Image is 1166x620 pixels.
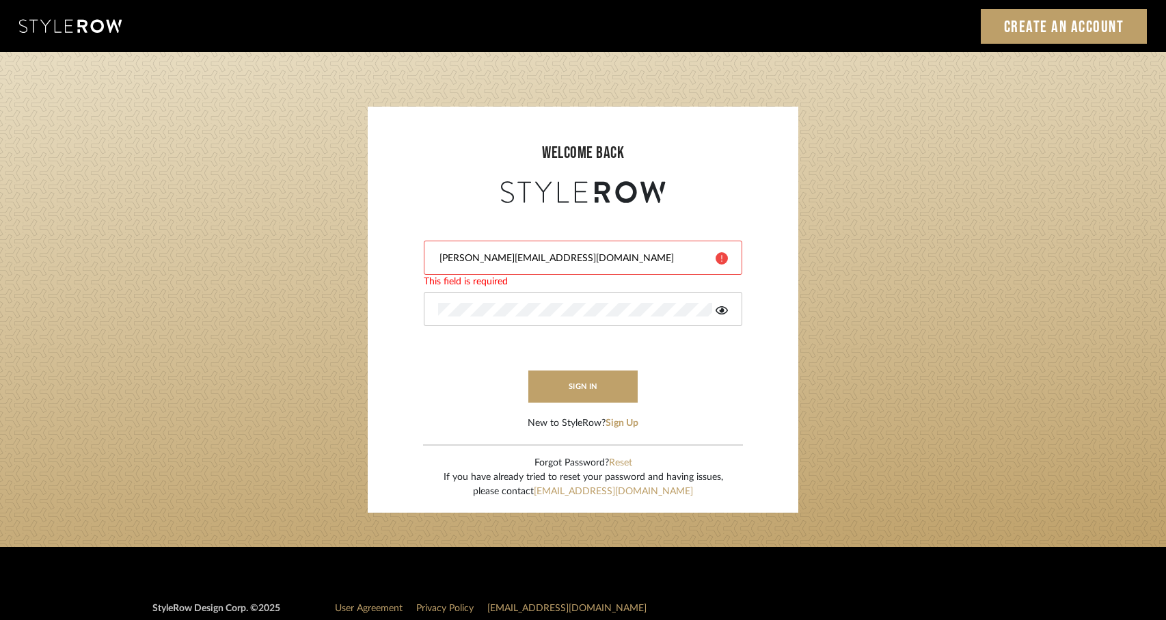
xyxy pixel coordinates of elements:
[438,252,705,265] input: Email Address
[444,470,723,499] div: If you have already tried to reset your password and having issues, please contact
[609,456,632,470] button: Reset
[335,604,403,613] a: User Agreement
[528,370,638,403] button: sign in
[981,9,1148,44] a: Create an Account
[528,416,638,431] div: New to StyleRow?
[444,456,723,470] div: Forgot Password?
[381,141,785,165] div: welcome back
[487,604,647,613] a: [EMAIL_ADDRESS][DOMAIN_NAME]
[606,416,638,431] button: Sign Up
[424,275,742,289] div: This field is required
[416,604,474,613] a: Privacy Policy
[534,487,693,496] a: [EMAIL_ADDRESS][DOMAIN_NAME]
